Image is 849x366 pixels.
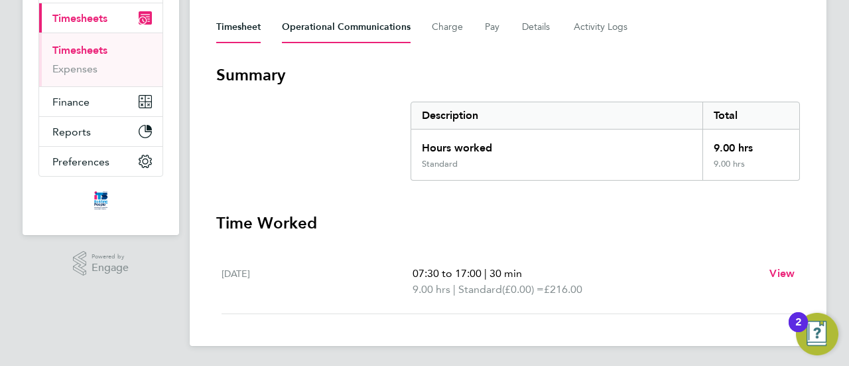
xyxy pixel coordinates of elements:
[413,267,482,280] span: 07:30 to 17:00
[92,262,129,274] span: Engage
[52,44,107,56] a: Timesheets
[453,283,456,296] span: |
[216,11,261,43] button: Timesheet
[411,130,702,159] div: Hours worked
[216,64,800,314] section: Timesheet
[422,159,458,169] div: Standard
[216,64,800,86] h3: Summary
[574,11,629,43] button: Activity Logs
[52,62,98,75] a: Expenses
[702,102,799,129] div: Total
[484,267,487,280] span: |
[522,11,553,43] button: Details
[458,282,502,298] span: Standard
[411,102,702,129] div: Description
[39,117,163,146] button: Reports
[39,33,163,86] div: Timesheets
[222,266,413,298] div: [DATE]
[796,313,838,355] button: Open Resource Center, 2 new notifications
[39,3,163,33] button: Timesheets
[52,96,90,108] span: Finance
[52,155,109,168] span: Preferences
[52,126,91,138] span: Reports
[702,130,799,159] div: 9.00 hrs
[769,267,795,280] span: View
[432,11,464,43] button: Charge
[216,213,800,234] h3: Time Worked
[38,190,163,211] a: Go to home page
[73,251,129,276] a: Powered byEngage
[413,283,450,296] span: 9.00 hrs
[411,102,800,181] div: Summary
[769,266,795,282] a: View
[92,251,129,262] span: Powered by
[282,11,411,43] button: Operational Communications
[39,87,163,116] button: Finance
[52,12,107,25] span: Timesheets
[544,283,582,296] span: £216.00
[490,267,522,280] span: 30 min
[502,283,544,296] span: (£0.00) =
[795,322,801,339] div: 2
[39,147,163,176] button: Preferences
[702,159,799,180] div: 9.00 hrs
[485,11,501,43] button: Pay
[92,190,110,211] img: itsconstruction-logo-retina.png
